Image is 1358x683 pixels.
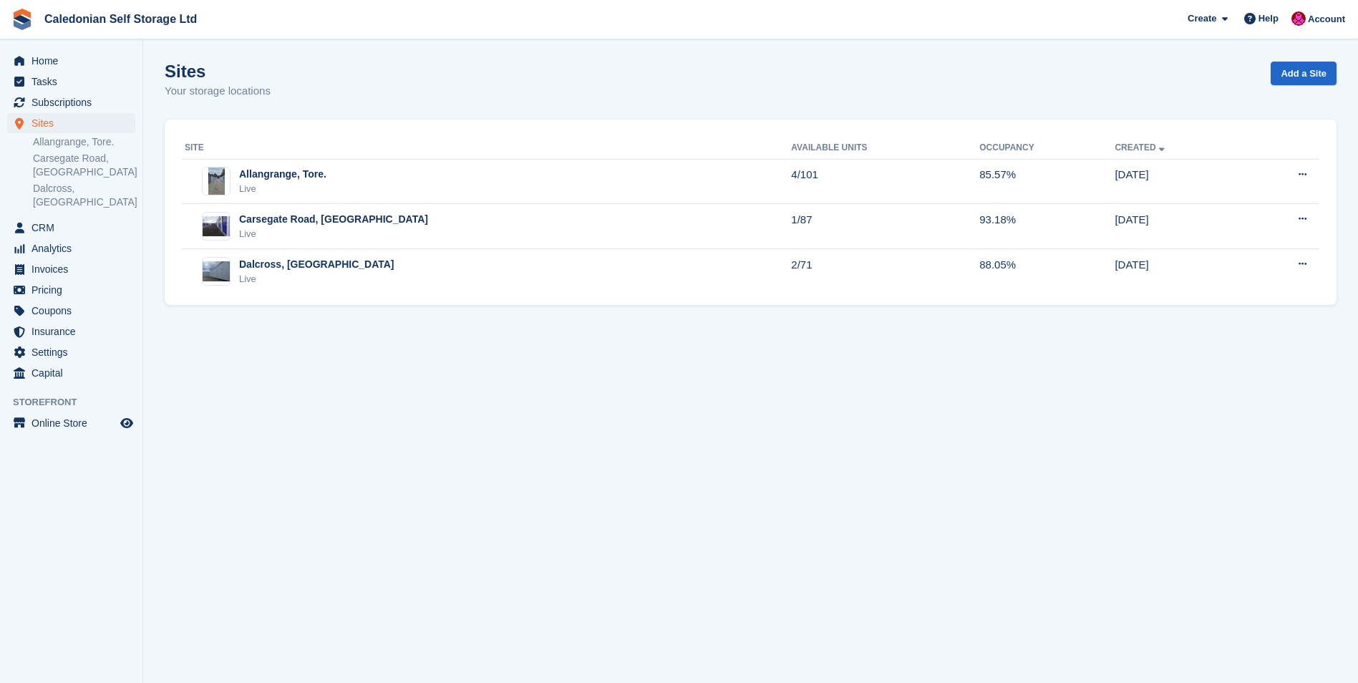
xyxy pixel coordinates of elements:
th: Available Units [791,137,979,160]
span: Settings [31,342,117,362]
span: Create [1188,11,1216,26]
td: [DATE] [1115,159,1244,204]
span: Invoices [31,259,117,279]
th: Occupancy [979,137,1115,160]
span: Capital [31,363,117,383]
img: Donald Mathieson [1291,11,1306,26]
h1: Sites [165,62,271,81]
a: menu [7,92,135,112]
a: menu [7,363,135,383]
span: Storefront [13,395,142,410]
span: CRM [31,218,117,238]
span: Pricing [31,280,117,300]
a: Preview store [118,415,135,432]
a: Allangrange, Tore. [33,135,135,149]
a: menu [7,218,135,238]
span: Insurance [31,321,117,341]
span: Analytics [31,238,117,258]
a: Carsegate Road, [GEOGRAPHIC_DATA] [33,152,135,179]
td: [DATE] [1115,204,1244,249]
img: stora-icon-8386f47178a22dfd0bd8f6a31ec36ba5ce8667c1dd55bd0f319d3a0aa187defe.svg [11,9,33,30]
a: Caledonian Self Storage Ltd [39,7,203,31]
a: menu [7,321,135,341]
a: Add a Site [1271,62,1337,85]
div: Live [239,182,326,196]
span: Sites [31,113,117,133]
p: Your storage locations [165,83,271,100]
span: Online Store [31,413,117,433]
td: 85.57% [979,159,1115,204]
td: [DATE] [1115,249,1244,294]
a: menu [7,259,135,279]
div: Carsegate Road, [GEOGRAPHIC_DATA] [239,212,428,227]
img: Image of Allangrange, Tore. site [208,167,225,195]
img: Image of Dalcross, Inverness site [203,261,230,282]
span: Help [1258,11,1279,26]
a: menu [7,342,135,362]
a: menu [7,238,135,258]
a: Created [1115,142,1167,152]
span: Home [31,51,117,71]
span: Account [1308,12,1345,26]
div: Live [239,227,428,241]
th: Site [182,137,791,160]
a: menu [7,72,135,92]
span: Coupons [31,301,117,321]
span: Tasks [31,72,117,92]
td: 4/101 [791,159,979,204]
a: menu [7,280,135,300]
div: Live [239,272,394,286]
a: Dalcross, [GEOGRAPHIC_DATA] [33,182,135,209]
img: Image of Carsegate Road, Inverness site [203,216,230,237]
td: 93.18% [979,204,1115,249]
div: Allangrange, Tore. [239,167,326,182]
a: menu [7,113,135,133]
span: Subscriptions [31,92,117,112]
td: 2/71 [791,249,979,294]
td: 88.05% [979,249,1115,294]
a: menu [7,51,135,71]
a: menu [7,413,135,433]
td: 1/87 [791,204,979,249]
a: menu [7,301,135,321]
div: Dalcross, [GEOGRAPHIC_DATA] [239,257,394,272]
